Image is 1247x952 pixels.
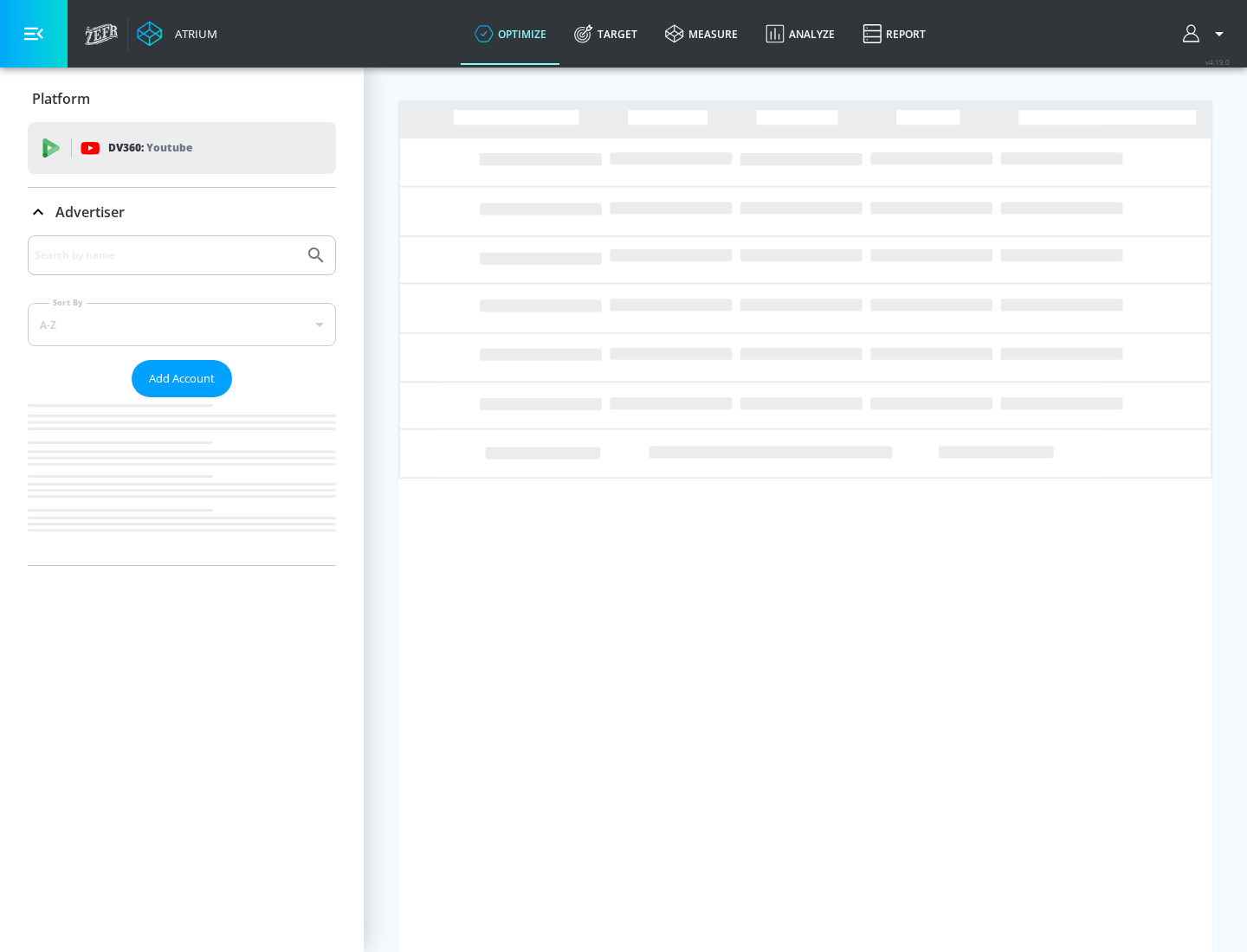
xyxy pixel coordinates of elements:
div: Advertiser [28,188,336,236]
a: Analyze [752,3,849,65]
p: Platform [32,89,90,108]
div: Advertiser [28,235,336,565]
button: Add Account [132,360,232,397]
p: Youtube [146,138,192,157]
p: DV360: [108,138,192,158]
div: DV360: Youtube [28,122,336,174]
a: measure [651,3,752,65]
p: Advertiser [55,203,125,222]
nav: list of Advertiser [28,397,336,565]
a: Target [560,3,651,65]
div: Atrium [168,26,217,42]
a: optimize [461,3,560,65]
div: Platform [28,74,336,123]
input: Search by name [35,244,297,267]
a: Report [849,3,940,65]
label: Sort By [49,297,87,308]
span: Add Account [149,369,215,389]
a: Atrium [137,21,217,47]
div: A-Z [28,303,336,346]
span: v 4.19.0 [1205,57,1230,67]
